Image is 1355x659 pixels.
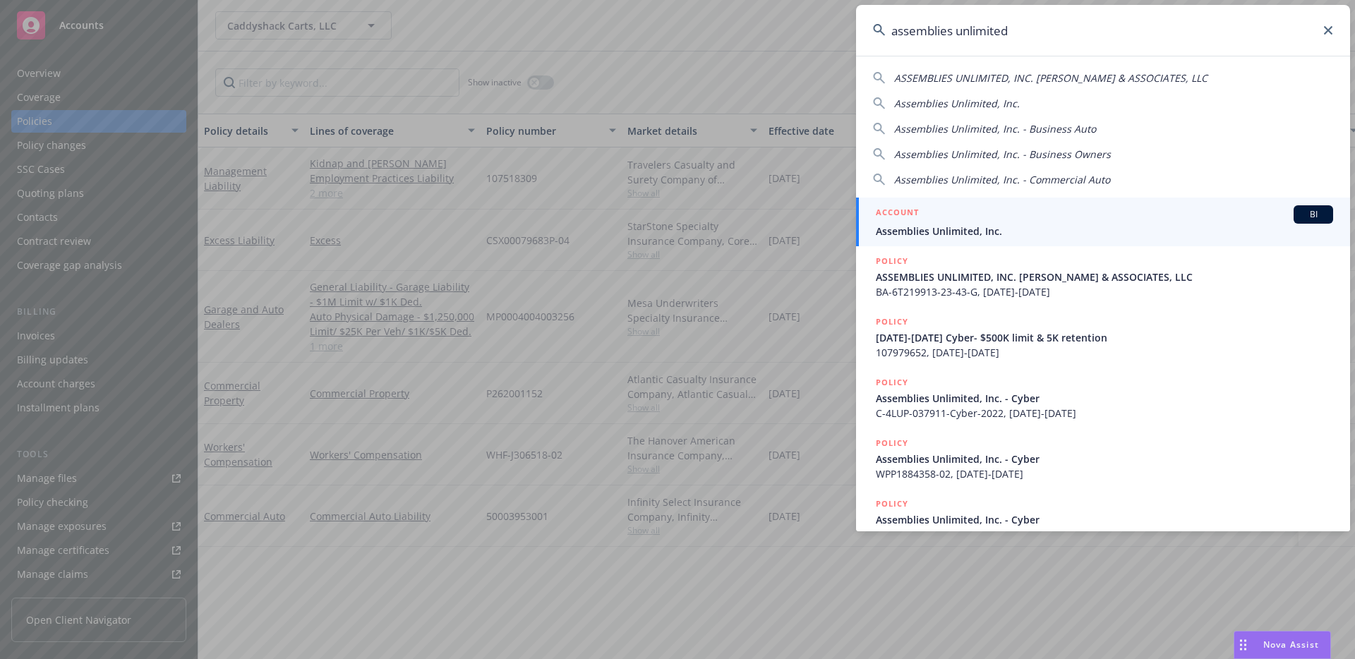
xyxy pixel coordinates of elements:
[876,436,908,450] h5: POLICY
[1299,208,1327,221] span: BI
[876,205,919,222] h5: ACCOUNT
[894,122,1096,135] span: Assemblies Unlimited, Inc. - Business Auto
[1234,631,1252,658] div: Drag to move
[856,368,1350,428] a: POLICYAssemblies Unlimited, Inc. - CyberC-4LUP-037911-Cyber-2022, [DATE]-[DATE]
[1263,639,1319,651] span: Nova Assist
[876,284,1333,299] span: BA-6T219913-23-43-G, [DATE]-[DATE]
[876,466,1333,481] span: WPP1884358-02, [DATE]-[DATE]
[856,307,1350,368] a: POLICY[DATE]-[DATE] Cyber- $500K limit & 5K retention107979652, [DATE]-[DATE]
[876,512,1333,527] span: Assemblies Unlimited, Inc. - Cyber
[894,97,1020,110] span: Assemblies Unlimited, Inc.
[876,345,1333,360] span: 107979652, [DATE]-[DATE]
[1234,631,1331,659] button: Nova Assist
[876,375,908,389] h5: POLICY
[856,5,1350,56] input: Search...
[894,147,1111,161] span: Assemblies Unlimited, Inc. - Business Owners
[856,489,1350,550] a: POLICYAssemblies Unlimited, Inc. - CyberWPP1884358 01, [DATE]-[DATE]
[876,254,908,268] h5: POLICY
[876,406,1333,421] span: C-4LUP-037911-Cyber-2022, [DATE]-[DATE]
[894,71,1208,85] span: ASSEMBLIES UNLIMITED, INC. [PERSON_NAME] & ASSOCIATES, LLC
[876,315,908,329] h5: POLICY
[876,452,1333,466] span: Assemblies Unlimited, Inc. - Cyber
[876,391,1333,406] span: Assemblies Unlimited, Inc. - Cyber
[876,497,908,511] h5: POLICY
[856,246,1350,307] a: POLICYASSEMBLIES UNLIMITED, INC. [PERSON_NAME] & ASSOCIATES, LLCBA-6T219913-23-43-G, [DATE]-[DATE]
[876,527,1333,542] span: WPP1884358 01, [DATE]-[DATE]
[856,198,1350,246] a: ACCOUNTBIAssemblies Unlimited, Inc.
[876,270,1333,284] span: ASSEMBLIES UNLIMITED, INC. [PERSON_NAME] & ASSOCIATES, LLC
[856,428,1350,489] a: POLICYAssemblies Unlimited, Inc. - CyberWPP1884358-02, [DATE]-[DATE]
[876,330,1333,345] span: [DATE]-[DATE] Cyber- $500K limit & 5K retention
[876,224,1333,238] span: Assemblies Unlimited, Inc.
[894,173,1110,186] span: Assemblies Unlimited, Inc. - Commercial Auto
